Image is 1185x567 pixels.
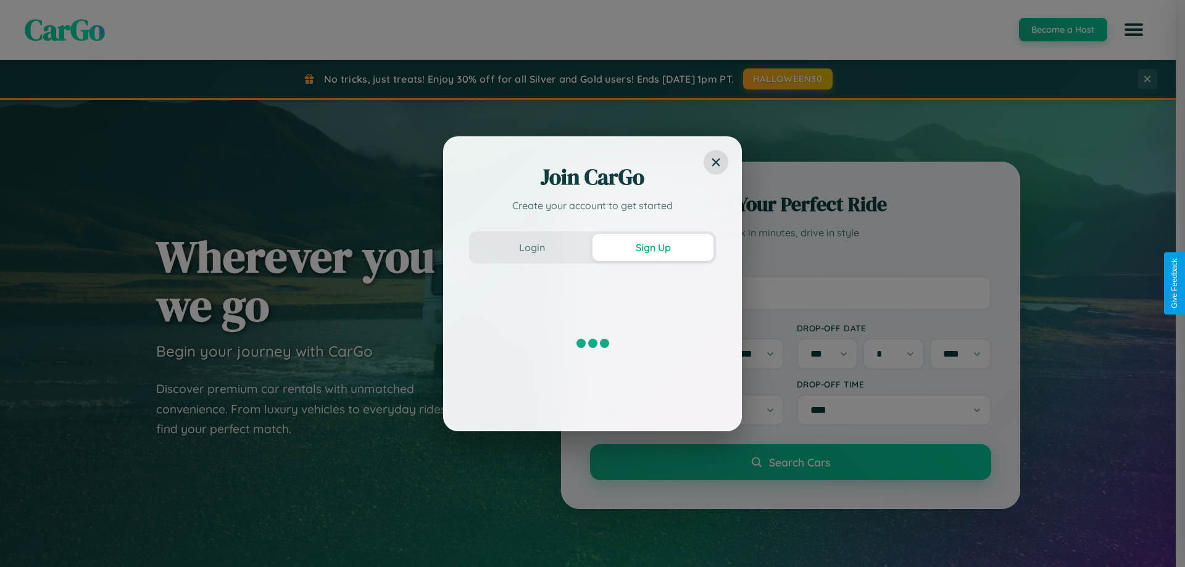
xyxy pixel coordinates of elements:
p: Create your account to get started [469,198,716,213]
button: Sign Up [592,234,713,261]
button: Login [472,234,592,261]
iframe: Intercom live chat [12,525,42,555]
h2: Join CarGo [469,162,716,192]
div: Give Feedback [1170,259,1179,308]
